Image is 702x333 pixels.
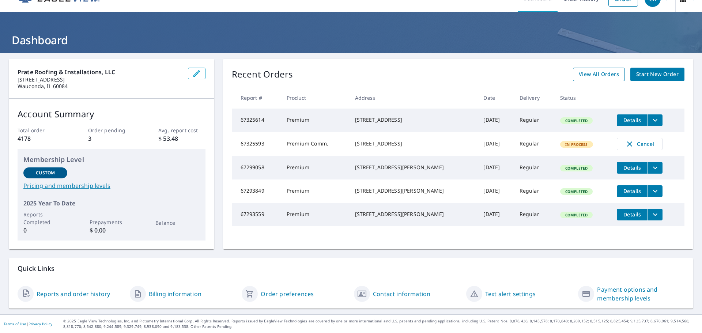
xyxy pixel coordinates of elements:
[18,68,182,76] p: Prate Roofing & Installations, LLC
[158,134,205,143] p: $ 53.48
[478,87,513,109] th: Date
[281,132,349,156] td: Premium Comm.
[232,68,293,81] p: Recent Orders
[514,156,554,179] td: Regular
[232,87,281,109] th: Report #
[281,87,349,109] th: Product
[88,134,135,143] p: 3
[23,199,200,208] p: 2025 Year To Date
[88,126,135,134] p: Order pending
[18,76,182,83] p: [STREET_ADDRESS]
[478,156,513,179] td: [DATE]
[621,211,643,218] span: Details
[349,87,478,109] th: Address
[18,107,205,121] p: Account Summary
[355,187,472,194] div: [STREET_ADDRESS][PERSON_NAME]
[23,226,67,235] p: 0
[636,70,679,79] span: Start New Order
[37,290,110,298] a: Reports and order history
[617,209,648,220] button: detailsBtn-67293559
[485,290,536,298] a: Text alert settings
[149,290,201,298] a: Billing information
[648,114,663,126] button: filesDropdownBtn-67325614
[232,203,281,226] td: 67293559
[18,126,64,134] p: Total order
[617,162,648,174] button: detailsBtn-67299058
[355,164,472,171] div: [STREET_ADDRESS][PERSON_NAME]
[561,166,592,171] span: Completed
[281,109,349,132] td: Premium
[514,109,554,132] td: Regular
[648,185,663,197] button: filesDropdownBtn-67293849
[281,203,349,226] td: Premium
[514,179,554,203] td: Regular
[232,156,281,179] td: 67299058
[261,290,314,298] a: Order preferences
[18,134,64,143] p: 4178
[355,140,472,147] div: [STREET_ADDRESS]
[597,285,684,303] a: Payment options and membership levels
[514,132,554,156] td: Regular
[23,181,200,190] a: Pricing and membership levels
[561,142,592,147] span: In Process
[478,109,513,132] td: [DATE]
[617,114,648,126] button: detailsBtn-67325614
[155,219,199,227] p: Balance
[18,83,182,90] p: Wauconda, IL 60084
[621,188,643,194] span: Details
[18,264,684,273] p: Quick Links
[561,212,592,217] span: Completed
[4,321,26,326] a: Terms of Use
[355,116,472,124] div: [STREET_ADDRESS]
[373,290,430,298] a: Contact information
[478,132,513,156] td: [DATE]
[90,218,133,226] p: Prepayments
[63,318,698,329] p: © 2025 Eagle View Technologies, Inc. and Pictometry International Corp. All Rights Reserved. Repo...
[561,118,592,123] span: Completed
[514,203,554,226] td: Regular
[554,87,611,109] th: Status
[23,155,200,164] p: Membership Level
[478,203,513,226] td: [DATE]
[624,140,655,148] span: Cancel
[621,117,643,124] span: Details
[617,138,663,150] button: Cancel
[579,70,619,79] span: View All Orders
[232,132,281,156] td: 67325593
[90,226,133,235] p: $ 0.00
[617,185,648,197] button: detailsBtn-67293849
[4,322,52,326] p: |
[648,209,663,220] button: filesDropdownBtn-67293559
[158,126,205,134] p: Avg. report cost
[478,179,513,203] td: [DATE]
[36,170,55,176] p: Custom
[621,164,643,171] span: Details
[648,162,663,174] button: filesDropdownBtn-67299058
[232,179,281,203] td: 67293849
[561,189,592,194] span: Completed
[9,33,693,48] h1: Dashboard
[514,87,554,109] th: Delivery
[232,109,281,132] td: 67325614
[281,179,349,203] td: Premium
[29,321,52,326] a: Privacy Policy
[23,211,67,226] p: Reports Completed
[630,68,684,81] a: Start New Order
[573,68,625,81] a: View All Orders
[355,211,472,218] div: [STREET_ADDRESS][PERSON_NAME]
[281,156,349,179] td: Premium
